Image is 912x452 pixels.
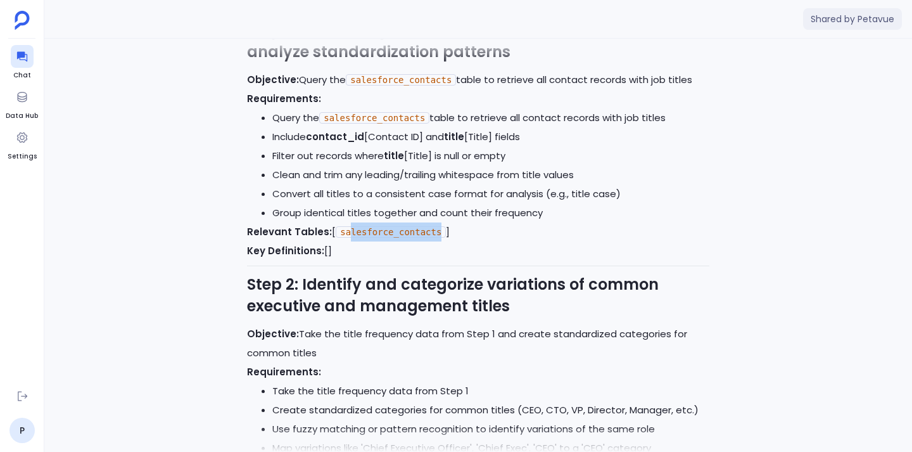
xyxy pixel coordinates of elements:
[444,130,464,143] strong: title
[346,74,456,86] code: salesforce_contacts
[247,327,299,340] strong: Objective:
[272,146,709,165] li: Filter out records where [Title] is null or empty
[247,70,709,89] p: Query the table to retrieve all contact records with job titles
[247,225,332,238] strong: Relevant Tables:
[15,11,30,30] img: petavue logo
[384,149,404,162] strong: title
[272,165,709,184] li: Clean and trim any leading/trailing whitespace from title values
[247,244,324,257] strong: Key Definitions:
[247,223,709,242] p: [ ]
[272,108,709,127] li: Query the table to retrieve all contact records with job titles
[319,112,429,124] code: salesforce_contacts
[247,242,709,261] p: []
[272,127,709,146] li: Include [Contact ID] and [Title] fields
[272,203,709,223] li: Group identical titles together and count their frequency
[247,365,321,378] strong: Requirements:
[8,126,37,162] a: Settings
[272,401,709,420] li: Create standardized categories for common titles (CEO, CTO, VP, Director, Manager, etc.)
[6,86,38,121] a: Data Hub
[9,418,35,443] a: P
[306,130,364,143] strong: contact_id
[247,73,299,86] strong: Objective:
[272,184,709,203] li: Convert all titles to a consistent case format for analysis (e.g., title case)
[247,325,709,363] p: Take the title frequency data from Step 1 and create standardized categories for common titles
[247,274,659,316] strong: Step 2: Identify and categorize variations of common executive and management titles
[11,70,34,81] span: Chat
[272,420,709,439] li: Use fuzzy matching or pattern recognition to identify variations of the same role
[11,45,34,81] a: Chat
[8,152,37,162] span: Settings
[803,8,902,30] span: Shared by Petavue
[6,111,38,121] span: Data Hub
[272,382,709,401] li: Take the title frequency data from Step 1
[336,226,446,238] code: salesforce_contacts
[247,92,321,105] strong: Requirements:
